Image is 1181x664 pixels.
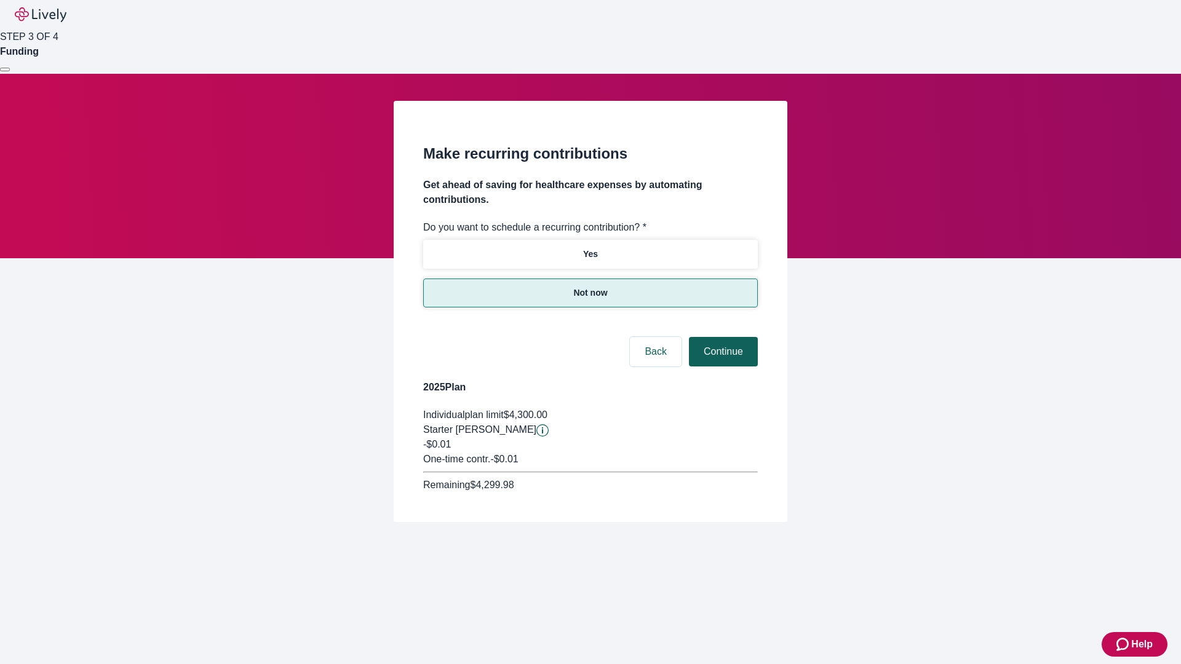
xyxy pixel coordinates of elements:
[1131,637,1153,652] span: Help
[423,480,470,490] span: Remaining
[536,424,549,437] button: Lively will contribute $0.01 to establish your account
[423,240,758,269] button: Yes
[1116,637,1131,652] svg: Zendesk support icon
[423,424,536,435] span: Starter [PERSON_NAME]
[423,454,490,464] span: One-time contr.
[423,380,758,395] h4: 2025 Plan
[490,454,518,464] span: - $0.01
[1102,632,1167,657] button: Zendesk support iconHelp
[423,409,504,420] span: Individual plan limit
[504,409,547,420] span: $4,300.00
[630,337,682,366] button: Back
[15,7,66,22] img: Lively
[583,248,598,261] p: Yes
[423,279,758,307] button: Not now
[536,424,549,437] svg: Starter penny details
[423,439,451,449] span: -$0.01
[689,337,758,366] button: Continue
[423,143,758,165] h2: Make recurring contributions
[470,480,514,490] span: $4,299.98
[423,178,758,207] h4: Get ahead of saving for healthcare expenses by automating contributions.
[423,220,646,235] label: Do you want to schedule a recurring contribution? *
[573,287,607,299] p: Not now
